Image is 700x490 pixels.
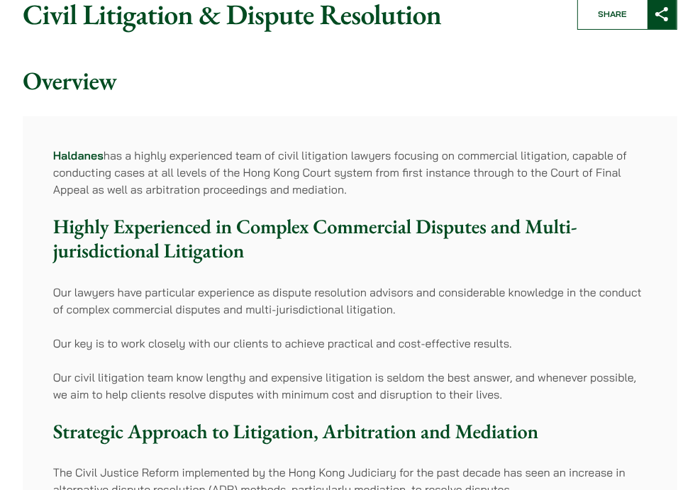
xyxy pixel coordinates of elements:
[53,147,648,198] p: has a highly experienced team of civil litigation lawyers focusing on commercial litigation, capa...
[53,369,648,403] p: Our civil litigation team know lengthy and expensive litigation is seldom the best answer, and wh...
[53,284,648,318] p: Our lawyers have particular experience as dispute resolution advisors and considerable knowledge ...
[23,66,677,96] h2: Overview
[53,215,648,263] h3: Highly Experienced in Complex Commercial Disputes and Multi-jurisdictional Litigation
[53,420,648,444] h3: Strategic Approach to Litigation, Arbitration and Mediation
[53,148,104,162] a: Haldanes
[53,335,648,352] p: Our key is to work closely with our clients to achieve practical and cost-effective results.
